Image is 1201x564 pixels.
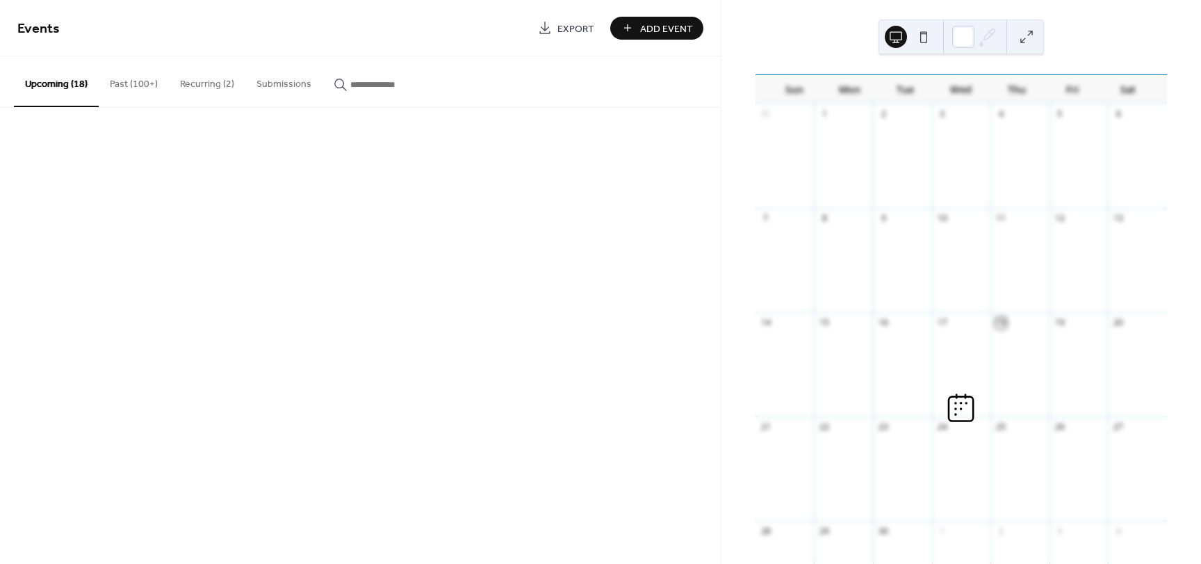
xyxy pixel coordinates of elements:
button: Past (100+) [99,56,169,106]
div: Tue [878,75,933,104]
button: Upcoming (18) [14,56,99,107]
div: 12 [1054,213,1065,225]
div: 5 [1054,108,1065,120]
div: 4 [995,108,1007,120]
div: 22 [819,421,831,433]
div: 13 [1113,213,1125,225]
div: 2 [878,108,890,120]
div: 20 [1113,317,1125,329]
div: 3 [1054,526,1065,538]
div: 14 [760,317,771,329]
div: 1 [936,526,948,538]
div: 3 [936,108,948,120]
div: 18 [995,317,1007,329]
div: 19 [1054,317,1065,329]
span: Add Event [640,22,693,36]
div: 27 [1113,421,1125,433]
div: 1 [819,108,831,120]
div: 4 [1113,526,1125,538]
div: Sun [767,75,822,104]
div: 30 [878,526,890,538]
div: 24 [936,421,948,433]
div: 26 [1054,421,1065,433]
div: 7 [760,213,771,225]
div: 21 [760,421,771,433]
div: 10 [936,213,948,225]
div: Wed [933,75,989,104]
div: 29 [819,526,831,538]
button: Submissions [245,56,322,106]
div: 2 [995,526,1007,538]
div: 25 [995,421,1007,433]
button: Recurring (2) [169,56,245,106]
button: Add Event [610,17,703,40]
span: Export [557,22,594,36]
div: Mon [822,75,878,104]
a: Export [528,17,605,40]
div: 11 [995,213,1007,225]
div: 6 [1113,108,1125,120]
div: Thu [989,75,1045,104]
div: 23 [878,421,890,433]
div: 15 [819,317,831,329]
div: 17 [936,317,948,329]
div: 31 [760,108,771,120]
div: 16 [878,317,890,329]
div: 28 [760,526,771,538]
div: Sat [1100,75,1156,104]
div: 9 [878,213,890,225]
div: Fri [1045,75,1100,104]
div: 8 [819,213,831,225]
span: Events [17,15,60,42]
